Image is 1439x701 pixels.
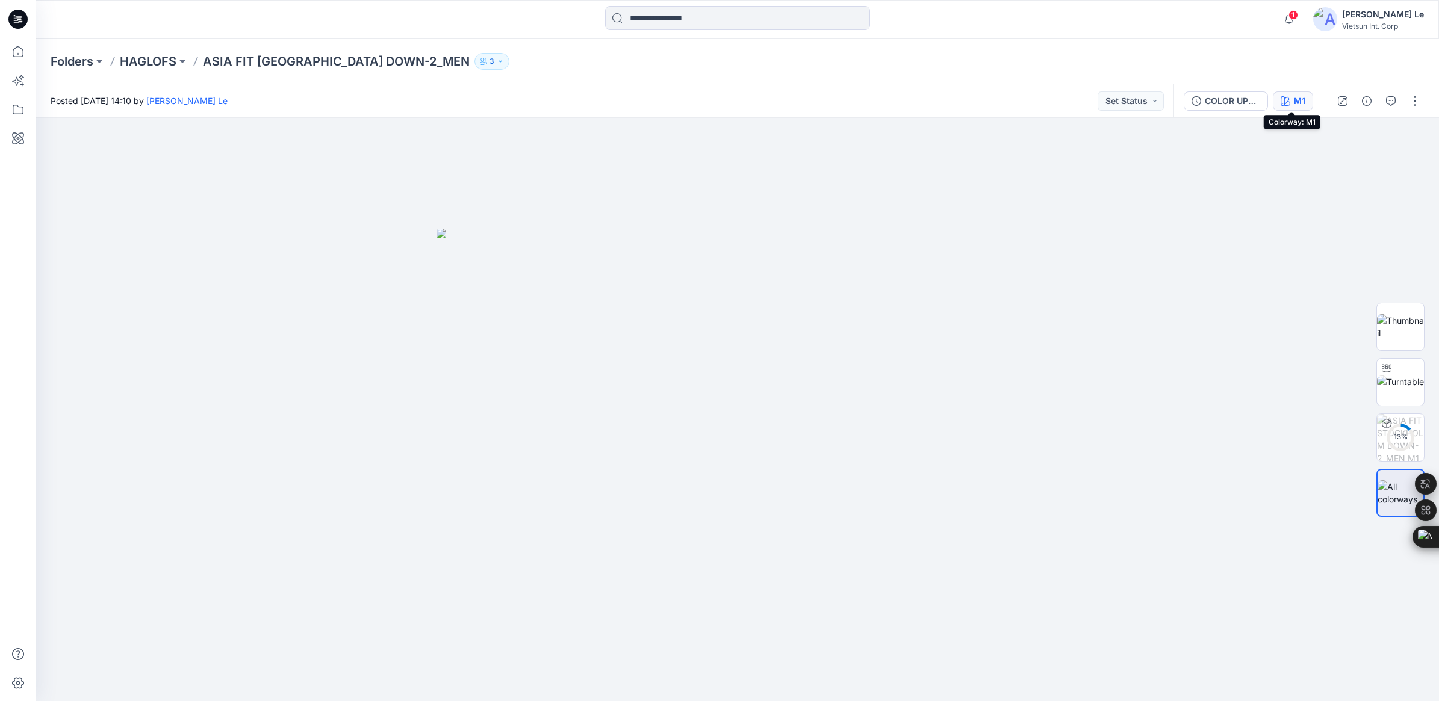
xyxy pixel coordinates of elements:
a: [PERSON_NAME] Le [146,96,228,106]
img: avatar [1313,7,1337,31]
div: COLOR UPDATE 1/10/2025 [1205,94,1260,108]
img: Thumbnail [1377,314,1424,339]
a: HAGLOFS [120,53,176,70]
img: eyJhbGciOiJIUzI1NiIsImtpZCI6IjAiLCJzbHQiOiJzZXMiLCJ0eXAiOiJKV1QifQ.eyJkYXRhIjp7InR5cGUiOiJzdG9yYW... [437,229,1039,700]
p: ASIA FIT [GEOGRAPHIC_DATA] DOWN-2_MEN [203,53,470,70]
img: All colorways [1378,480,1423,505]
button: M1 [1273,91,1313,111]
p: 3 [490,55,494,68]
button: Details [1357,91,1376,111]
div: [PERSON_NAME] Le [1342,7,1424,22]
img: ASIA FIT STOCKHOLM DOWN-2_MEN M1 [1377,414,1424,461]
div: Vietsun Int. Corp [1342,22,1424,31]
span: Posted [DATE] 14:10 by [51,94,228,107]
span: 1 [1288,10,1298,20]
button: 3 [474,53,509,70]
div: 13 % [1386,432,1415,442]
div: M1 [1294,94,1305,108]
button: COLOR UPDATE [DATE] [1184,91,1268,111]
a: Folders [51,53,93,70]
img: Turntable [1377,375,1424,388]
